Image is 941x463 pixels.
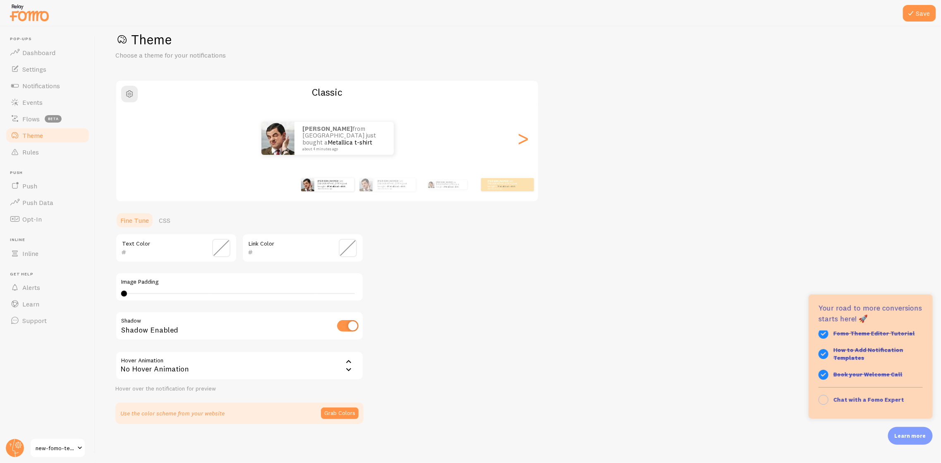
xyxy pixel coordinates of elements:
strong: Book your Welcome Call [833,371,903,378]
a: Metallica t-shirt [498,185,515,188]
span: new-fomo-test [36,443,75,453]
span: Dashboard [22,48,55,57]
a: Metallica t-shirt [328,185,345,188]
p: from [GEOGRAPHIC_DATA] just bought a [488,179,521,190]
span: Rules [22,148,39,156]
a: Inline [5,245,90,262]
strong: Fomo Theme Editor Tutorial [833,330,915,337]
p: from [GEOGRAPHIC_DATA] just bought a [303,125,385,151]
a: Rules [5,144,90,160]
p: Your road to more conversions starts here! 🚀 [819,303,923,324]
span: Inline [10,237,90,243]
a: How to Add Notification Templates [809,343,933,366]
span: beta [45,115,62,123]
span: Theme [22,131,43,140]
div: Shadow Enabled [115,311,364,342]
small: about 4 minutes ago [318,188,350,190]
a: Push Data [5,194,90,211]
span: Inline [22,249,38,258]
a: Theme [5,127,90,144]
button: Chat with a Fomo Expert [809,391,933,409]
h1: Theme [115,31,921,48]
a: Events [5,94,90,111]
strong: [PERSON_NAME] [488,179,508,183]
p: from [GEOGRAPHIC_DATA] just bought a [378,179,412,190]
span: Push [10,170,90,176]
button: Fomo Theme Editor Tutorial [809,325,933,343]
strong: [PERSON_NAME] [303,125,353,133]
span: Alerts [22,283,40,292]
small: about 4 minutes ago [378,188,412,190]
span: Pop-ups [10,36,90,42]
a: Settings [5,61,90,77]
p: Learn more [895,432,926,440]
span: Events [22,98,43,106]
img: Fomo [359,178,373,191]
span: Support [22,316,47,325]
span: Get Help [10,272,90,277]
a: Dashboard [5,44,90,61]
a: Push [5,178,90,194]
a: Fine Tune [115,212,154,229]
small: about 4 minutes ago [488,188,520,190]
a: Metallica t-shirt [444,186,458,188]
div: Next slide [518,109,528,168]
span: Push Data [22,198,53,207]
span: Learn [22,300,39,308]
img: fomo-relay-logo-orange.svg [9,2,50,23]
strong: Chat with a Fomo Expert [833,396,904,403]
img: Fomo [428,181,434,188]
a: Metallica t-shirt [328,138,373,146]
span: Notifications [22,82,60,90]
span: Opt-In [22,215,42,223]
div: Learn more [809,294,933,419]
a: Support [5,312,90,329]
span: Settings [22,65,46,73]
small: about 4 minutes ago [303,147,383,151]
a: Book your Welcome Call [809,366,933,384]
button: Grab Colors [321,408,359,419]
a: Flows beta [5,111,90,127]
a: Alerts [5,279,90,296]
a: new-fomo-test [30,438,86,458]
a: Learn [5,296,90,312]
a: Notifications [5,77,90,94]
p: from [GEOGRAPHIC_DATA] just bought a [436,180,464,189]
strong: [PERSON_NAME] [318,179,338,183]
a: CSS [154,212,175,229]
div: No Hover Animation [115,351,364,380]
img: Fomo [301,178,314,191]
strong: [PERSON_NAME] [378,179,397,183]
span: Flows [22,115,40,123]
span: Push [22,182,37,190]
p: from [GEOGRAPHIC_DATA] just bought a [318,179,351,190]
a: Opt-In [5,211,90,227]
p: Choose a theme for your notifications [115,51,314,60]
label: Image Padding [121,278,358,286]
a: Metallica t-shirt [388,185,405,188]
h2: Classic [116,86,538,99]
strong: How to Add Notification Templates [833,346,903,362]
div: Hover over the notification for preview [115,385,364,393]
strong: [PERSON_NAME] [436,181,453,183]
div: Learn more [888,427,933,445]
img: Fomo [261,122,295,155]
p: Use the color scheme from your website [120,409,225,417]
